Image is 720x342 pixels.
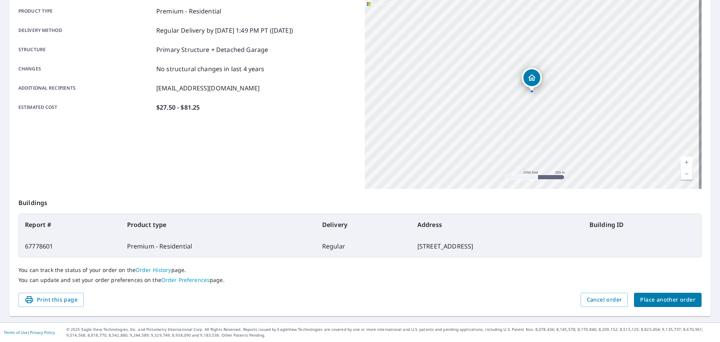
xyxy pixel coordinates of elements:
[19,235,121,257] td: 67778601
[121,235,316,257] td: Premium - Residential
[681,168,692,180] a: Current Level 15, Zoom Out
[583,214,701,235] th: Building ID
[156,83,260,93] p: [EMAIL_ADDRESS][DOMAIN_NAME]
[18,26,153,35] p: Delivery method
[66,327,716,338] p: © 2025 Eagle View Technologies, Inc. and Pictometry International Corp. All Rights Reserved. Repo...
[411,214,583,235] th: Address
[18,83,153,93] p: Additional recipients
[411,235,583,257] td: [STREET_ADDRESS]
[4,330,28,335] a: Terms of Use
[18,7,153,16] p: Product type
[18,293,84,307] button: Print this page
[136,266,171,274] a: Order History
[161,276,210,284] a: Order Preferences
[587,295,622,305] span: Cancel order
[156,45,268,54] p: Primary Structure + Detached Garage
[18,45,153,54] p: Structure
[316,235,411,257] td: Regular
[19,214,121,235] th: Report #
[18,103,153,112] p: Estimated cost
[581,293,628,307] button: Cancel order
[4,330,55,335] p: |
[316,214,411,235] th: Delivery
[121,214,316,235] th: Product type
[30,330,55,335] a: Privacy Policy
[18,64,153,73] p: Changes
[156,7,221,16] p: Premium - Residential
[640,295,695,305] span: Place another order
[522,68,542,92] div: Dropped pin, building 1, Residential property, 409 Wild Horse Cir Boulder, CO 80304
[634,293,702,307] button: Place another order
[18,189,702,214] p: Buildings
[18,267,702,274] p: You can track the status of your order on the page.
[25,295,78,305] span: Print this page
[156,103,200,112] p: $27.50 - $81.25
[681,157,692,168] a: Current Level 15, Zoom In
[156,26,293,35] p: Regular Delivery by [DATE] 1:49 PM PT ([DATE])
[18,277,702,284] p: You can update and set your order preferences on the page.
[156,64,265,73] p: No structural changes in last 4 years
